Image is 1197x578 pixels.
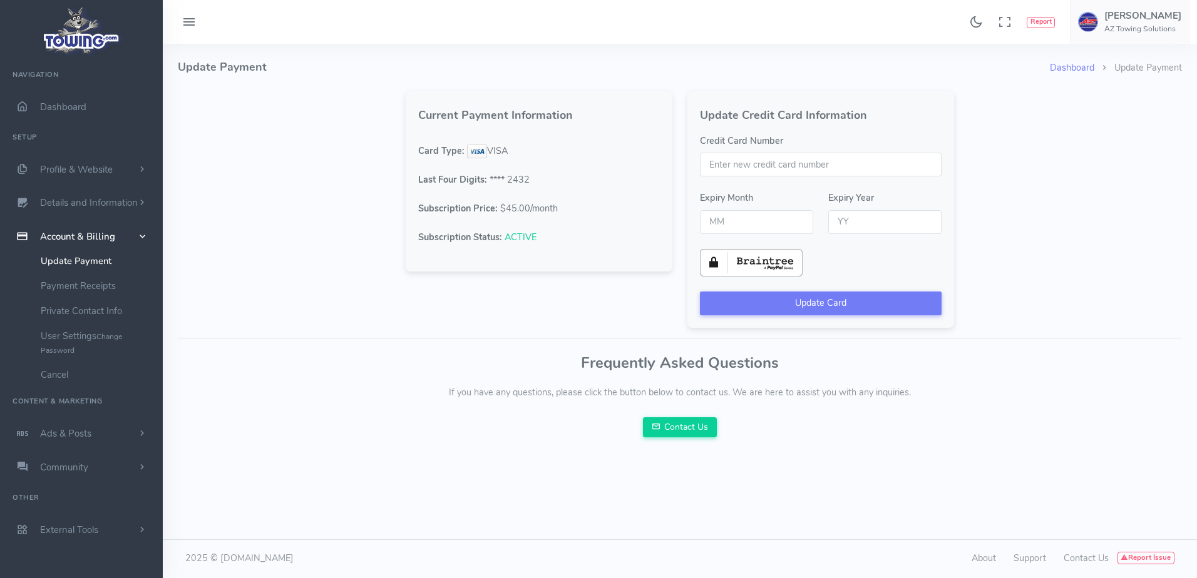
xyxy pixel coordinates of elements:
[418,144,465,157] span: Card Type:
[467,144,508,157] span: VISA
[1078,12,1098,32] img: user-image
[1094,61,1182,75] li: Update Payment
[31,323,163,362] a: User SettingsChange Password
[40,101,86,113] span: Dashboard
[418,173,487,186] span: Last Four Digits:
[972,552,996,564] a: About
[1027,17,1055,28] button: Report
[178,386,1182,400] p: If you have any questions, please click the button below to contact us. We are here to assist you...
[39,4,124,57] img: logo
[40,197,138,210] span: Details and Information
[418,109,660,122] h4: Current Payment Information
[700,134,783,148] label: Credit Card Number
[40,524,98,536] span: External Tools
[700,249,803,276] img: braintree-badge-light.png
[418,202,498,215] span: Subscription Price:
[700,153,942,176] input: Enter new credit card number
[700,210,813,234] input: MM
[178,44,1050,91] h4: Update Payment
[700,191,753,205] label: Expiry Month
[828,210,942,234] input: YY
[178,355,1182,371] h3: Frequently Asked Questions
[700,109,942,122] h4: Update Credit Card Information
[178,552,680,565] div: 2025 © [DOMAIN_NAME]
[40,461,88,474] span: Community
[40,230,115,243] span: Account & Billing
[700,292,942,315] button: Update Card
[31,362,163,387] a: Cancel
[505,231,537,243] span: ACTIVE
[643,417,717,437] a: Contact Us
[31,273,163,298] a: Payment Receipts
[500,202,558,215] span: $45.00/month
[40,163,113,176] span: Profile & Website
[1014,552,1046,564] a: Support
[1064,552,1109,564] a: Contact Us
[1104,11,1181,21] h5: [PERSON_NAME]
[1050,61,1094,74] a: Dashboard
[1117,552,1174,564] button: Report Issue
[1104,25,1181,33] h6: AZ Towing Solutions
[40,427,91,440] span: Ads & Posts
[31,248,163,273] a: Update Payment
[828,191,874,205] label: Expiry Year
[467,144,487,158] img: visa.png
[31,298,163,323] a: Private Contact Info
[418,231,502,243] span: Subscription Status:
